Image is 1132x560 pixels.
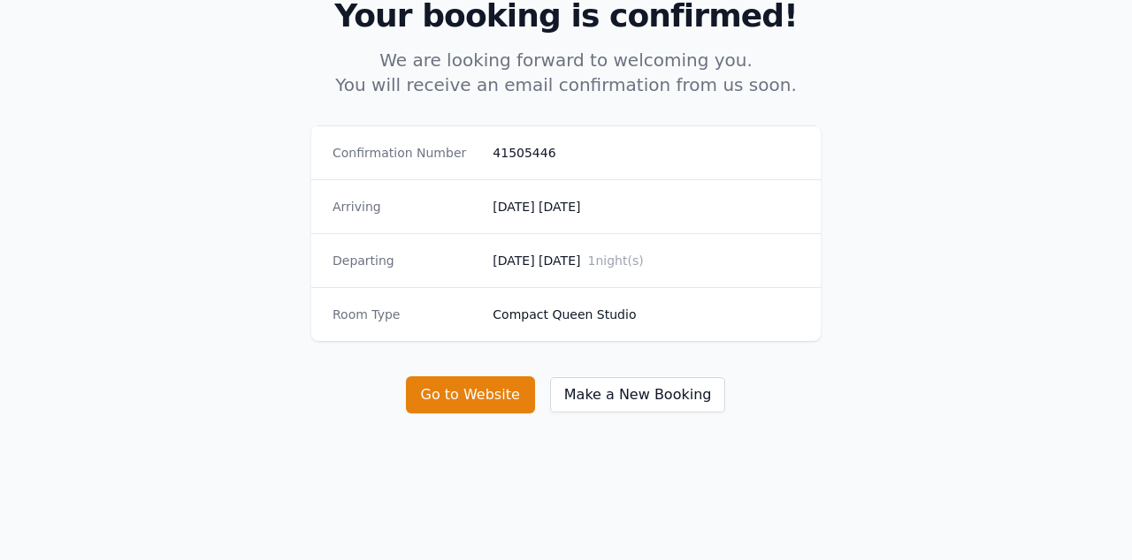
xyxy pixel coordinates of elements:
[493,306,799,323] dd: Compact Queen Studio
[493,144,799,162] dd: 41505446
[493,198,799,216] dd: [DATE] [DATE]
[549,376,727,413] button: Make a New Booking
[333,144,478,162] dt: Confirmation Number
[406,376,535,413] button: Go to Website
[333,306,478,323] dt: Room Type
[333,198,478,216] dt: Arriving
[333,252,478,269] dt: Departing
[406,386,549,403] a: Go to Website
[493,252,799,269] dd: [DATE] [DATE]
[226,48,906,97] p: We are looking forward to welcoming you. You will receive an email confirmation from us soon.
[587,254,643,268] span: 1 night(s)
